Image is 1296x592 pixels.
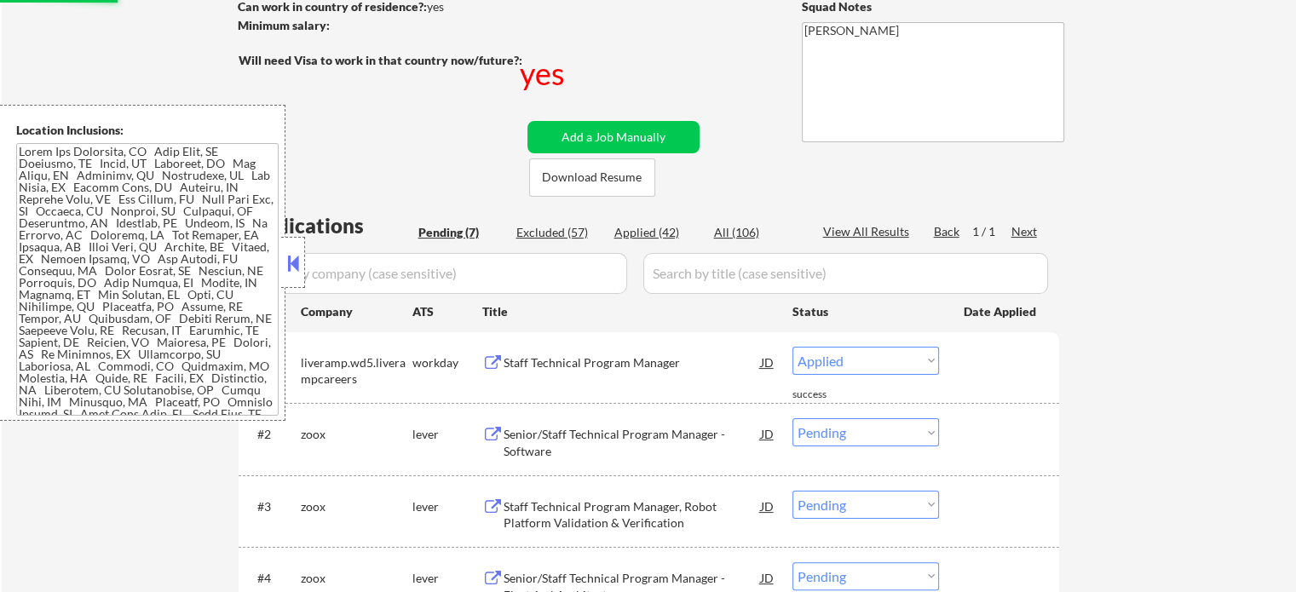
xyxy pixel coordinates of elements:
div: Applied (42) [614,224,700,241]
input: Search by title (case sensitive) [643,253,1048,294]
input: Search by company (case sensitive) [244,253,627,294]
div: JD [759,418,776,449]
div: #2 [257,426,287,443]
div: 1 / 1 [972,223,1011,240]
div: JD [759,347,776,377]
div: #4 [257,570,287,587]
div: Back [934,223,961,240]
div: zoox [301,570,412,587]
div: success [792,388,861,402]
div: Staff Technical Program Manager [504,354,761,371]
div: zoox [301,426,412,443]
div: Company [301,303,412,320]
strong: Will need Visa to work in that country now/future?: [239,53,522,67]
div: #3 [257,498,287,515]
div: zoox [301,498,412,515]
button: Add a Job Manually [527,121,700,153]
div: yes [520,52,568,95]
strong: Minimum salary: [238,18,330,32]
div: Next [1011,223,1039,240]
div: lever [412,426,482,443]
div: workday [412,354,482,371]
div: liveramp.wd5.liverampcareers [301,354,412,388]
div: JD [759,491,776,521]
div: Excluded (57) [516,224,602,241]
div: ATS [412,303,482,320]
div: Title [482,303,776,320]
div: Location Inclusions: [16,122,279,139]
button: Download Resume [529,158,655,197]
div: View All Results [823,223,914,240]
div: Applications [244,216,412,236]
div: lever [412,498,482,515]
div: Status [792,296,939,326]
div: Senior/Staff Technical Program Manager - Software [504,426,761,459]
div: Staff Technical Program Manager, Robot Platform Validation & Verification [504,498,761,532]
div: Date Applied [964,303,1039,320]
div: lever [412,570,482,587]
div: Pending (7) [418,224,504,241]
div: All (106) [714,224,799,241]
